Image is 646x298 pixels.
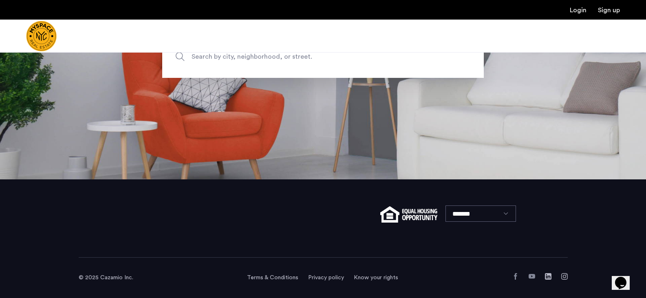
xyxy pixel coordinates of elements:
a: LinkedIn [545,273,551,280]
a: Facebook [512,273,519,280]
span: Search by city, neighborhood, or street. [192,51,417,62]
a: Privacy policy [308,274,344,282]
a: Terms and conditions [247,274,298,282]
select: Language select [445,205,516,222]
iframe: chat widget [612,265,638,290]
a: Cazamio Logo [26,21,57,51]
span: © 2025 Cazamio Inc. [79,275,133,280]
a: Login [570,7,586,13]
a: Registration [598,7,620,13]
a: Instagram [561,273,568,280]
a: Know your rights [354,274,398,282]
input: Apartment Search [162,35,484,78]
img: logo [26,21,57,51]
a: YouTube [529,273,535,280]
img: equal-housing.png [380,206,437,223]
